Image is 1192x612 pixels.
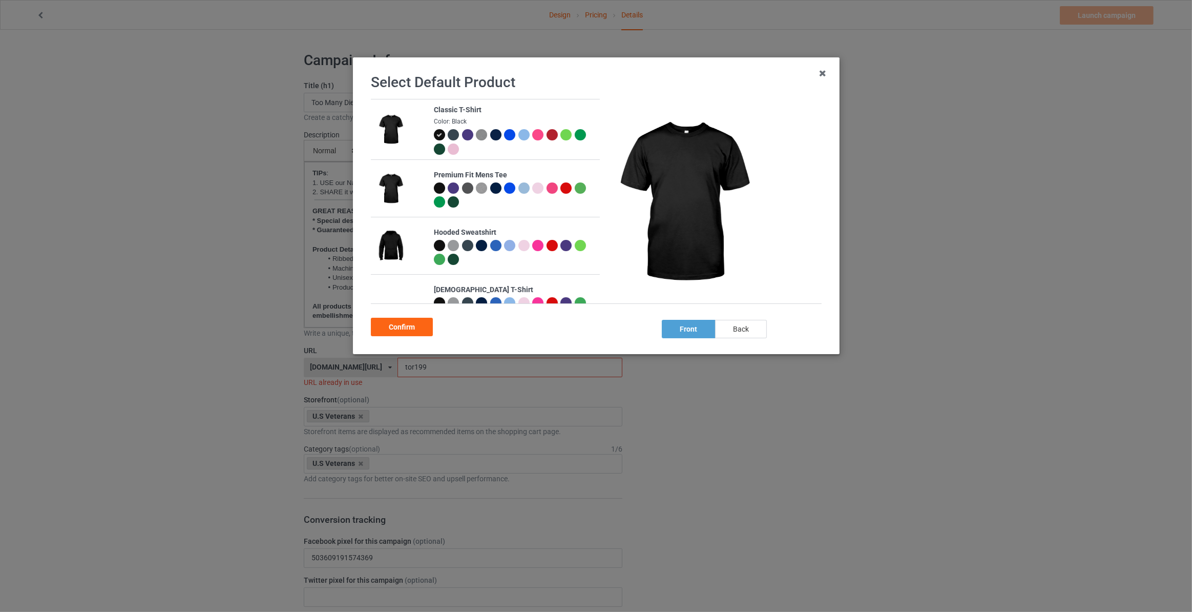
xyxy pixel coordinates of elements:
div: Hooded Sweatshirt [433,228,594,238]
img: heather_texture.png [476,129,487,140]
img: heather_texture.png [476,182,487,194]
div: Color: Black [433,117,594,126]
div: Classic T-Shirt [433,105,594,115]
div: Premium Fit Mens Tee [433,170,594,180]
div: [DEMOGRAPHIC_DATA] T-Shirt [433,285,594,295]
div: Confirm [371,318,433,336]
h1: Select Default Product [371,73,822,92]
div: back [715,320,767,338]
div: front [662,320,715,338]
